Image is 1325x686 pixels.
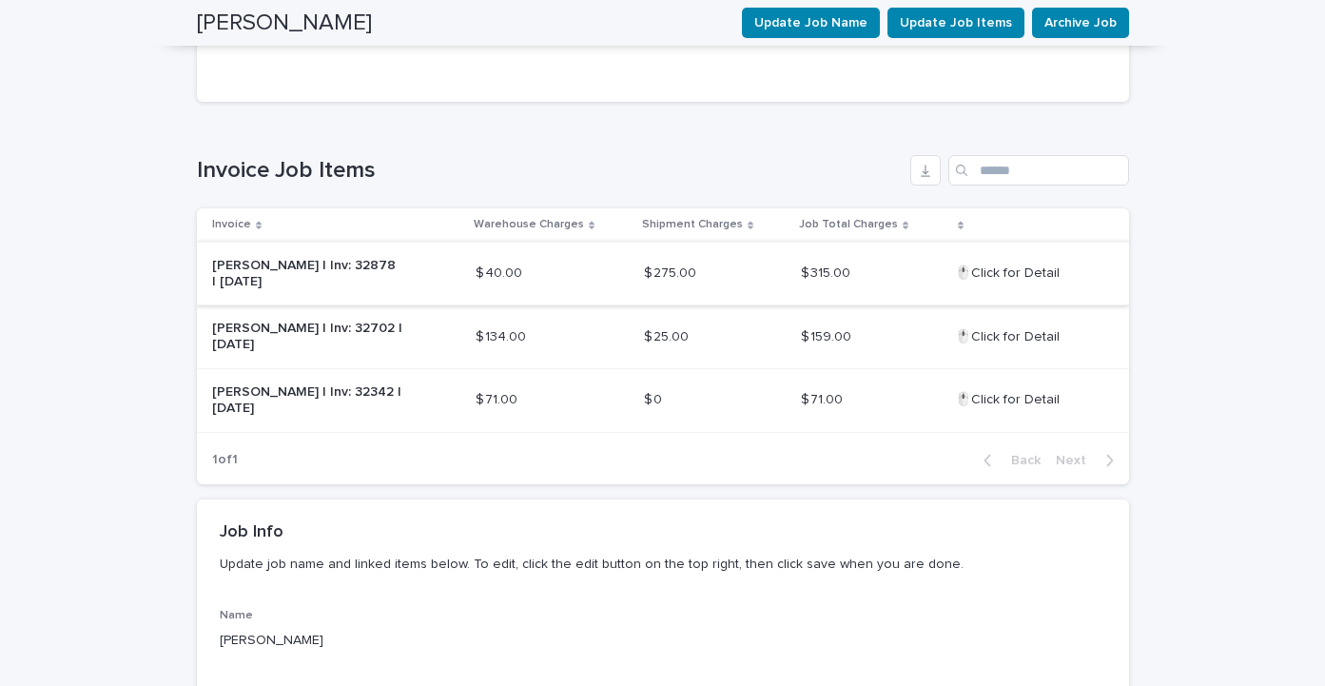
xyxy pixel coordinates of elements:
[474,214,584,235] p: Warehouse Charges
[644,325,692,345] p: $ 25.00
[644,262,700,282] p: $ 275.00
[955,388,1063,408] p: 🖱️Click for Detail
[197,305,1129,369] tr: [PERSON_NAME] | Inv: 32702 | [DATE]$ 134.00$ 134.00 $ 25.00$ 25.00 $ 159.00$ 159.00 🖱️Click for D...
[220,522,283,543] h2: Job Info
[644,388,666,408] p: $ 0
[220,556,1099,573] p: Update job name and linked items below. To edit, click the edit button on the top right, then cli...
[476,388,521,408] p: $ 71.00
[968,452,1048,469] button: Back
[197,242,1129,305] tr: [PERSON_NAME] | Inv: 32878 | [DATE]$ 40.00$ 40.00 $ 275.00$ 275.00 $ 315.00$ 315.00 🖱️Click for D...
[212,321,402,353] p: [PERSON_NAME] | Inv: 32702 | [DATE]
[1000,454,1041,467] span: Back
[1056,454,1098,467] span: Next
[212,384,402,417] p: [PERSON_NAME] | Inv: 32342 | [DATE]
[197,368,1129,432] tr: [PERSON_NAME] | Inv: 32342 | [DATE]$ 71.00$ 71.00 $ 0$ 0 $ 71.00$ 71.00 🖱️Click for Detail🖱️Click...
[801,388,847,408] p: $ 71.00
[801,262,854,282] p: $ 315.00
[1044,13,1117,32] span: Archive Job
[197,437,253,483] p: 1 of 1
[900,13,1012,32] span: Update Job Items
[948,155,1129,186] input: Search
[197,10,372,37] h2: [PERSON_NAME]
[955,325,1063,345] p: 🖱️Click for Detail
[1048,452,1129,469] button: Next
[212,258,402,290] p: [PERSON_NAME] | Inv: 32878 | [DATE]
[212,214,251,235] p: Invoice
[197,157,903,185] h1: Invoice Job Items
[801,325,855,345] p: $ 159.00
[955,262,1063,282] p: 🖱️Click for Detail
[476,325,530,345] p: $ 134.00
[742,8,880,38] button: Update Job Name
[220,631,1106,651] p: [PERSON_NAME]
[887,8,1024,38] button: Update Job Items
[642,214,743,235] p: Shipment Charges
[799,214,898,235] p: Job Total Charges
[1032,8,1129,38] button: Archive Job
[220,610,253,621] span: Name
[476,262,526,282] p: $ 40.00
[754,13,867,32] span: Update Job Name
